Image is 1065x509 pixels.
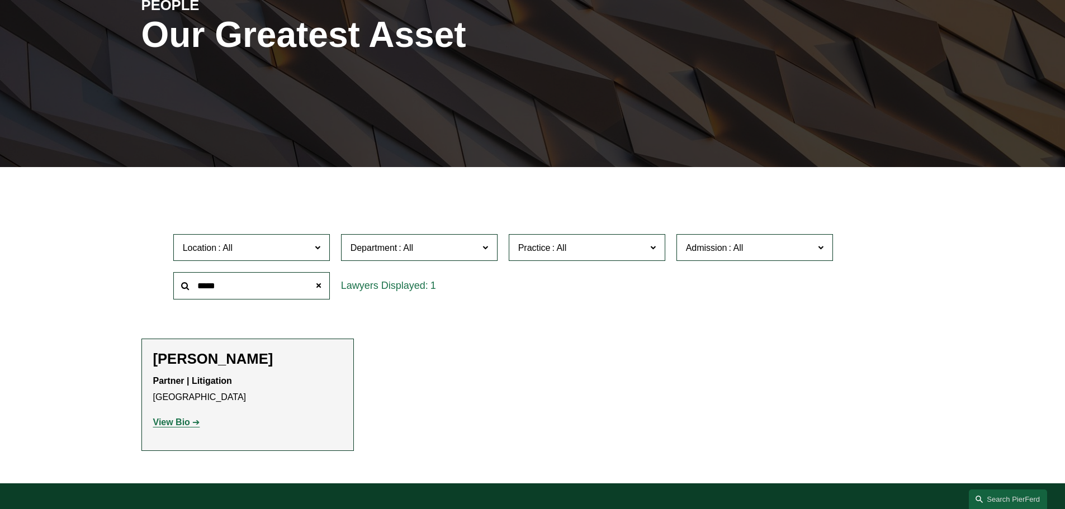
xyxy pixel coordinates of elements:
strong: Partner | Litigation [153,376,232,386]
strong: View Bio [153,417,190,427]
span: Location [183,243,217,253]
a: View Bio [153,417,200,427]
span: 1 [430,280,436,291]
span: Practice [518,243,551,253]
h1: Our Greatest Asset [141,15,663,55]
p: [GEOGRAPHIC_DATA] [153,373,342,406]
span: Department [351,243,397,253]
span: Admission [686,243,727,253]
h2: [PERSON_NAME] [153,350,342,368]
a: Search this site [969,489,1047,509]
